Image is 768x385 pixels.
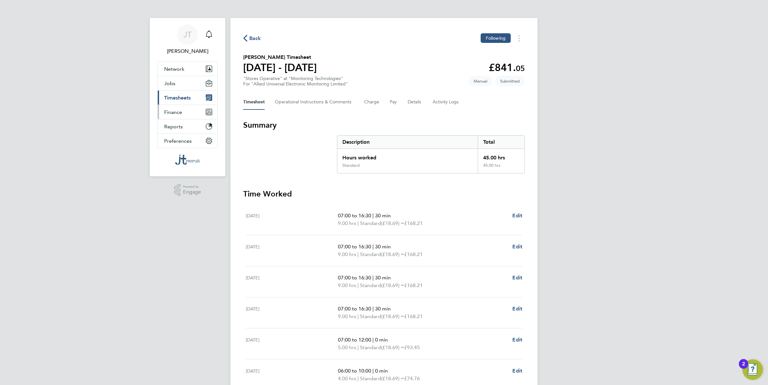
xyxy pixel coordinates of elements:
[158,134,217,148] button: Preferences
[512,368,522,374] span: Edit
[357,220,359,226] span: |
[512,305,522,313] a: Edit
[512,275,522,281] span: Edit
[243,34,261,42] button: Back
[375,337,388,343] span: 0 min
[157,155,218,165] a: Go to home page
[164,66,184,72] span: Network
[404,375,420,381] span: £74.76
[338,368,371,374] span: 06:00 to 10:00
[357,251,359,257] span: |
[372,306,374,312] span: |
[338,275,371,281] span: 07:00 to 16:30
[742,364,745,372] div: 2
[338,220,356,226] span: 9.00 hrs
[495,76,525,86] span: This timesheet is Submitted.
[158,105,217,119] button: Finance
[183,30,192,39] span: JT
[512,336,522,344] a: Edit
[157,47,218,55] span: Jon Thompson
[338,344,356,350] span: 5.00 hrs
[246,336,338,351] div: [DATE]
[512,274,522,282] a: Edit
[375,275,391,281] span: 30 min
[512,367,522,375] a: Edit
[364,94,380,110] button: Charge
[372,244,374,250] span: |
[338,313,356,319] span: 9.00 hrs
[150,18,225,176] nav: Main navigation
[478,163,524,173] div: 45.00 hrs
[157,24,218,55] a: JT[PERSON_NAME]
[481,33,511,43] button: Following
[381,375,404,381] span: (£18.69) =
[164,109,182,115] span: Finance
[372,337,374,343] span: |
[381,251,404,257] span: (£18.69) =
[512,244,522,250] span: Edit
[512,306,522,312] span: Edit
[375,213,391,219] span: 30 min
[512,337,522,343] span: Edit
[243,81,348,87] div: For "Allied Universal Electronic Monitoring Limited"
[164,138,192,144] span: Preferences
[512,243,522,251] a: Edit
[381,220,404,226] span: (£18.69) =
[372,368,374,374] span: |
[360,282,381,289] span: Standard
[375,244,391,250] span: 30 min
[174,184,201,196] a: Powered byEngage
[246,367,338,382] div: [DATE]
[375,306,391,312] span: 30 min
[360,375,381,382] span: Standard
[243,76,348,87] div: "Stores Operative" at "Monitoring Technologies"
[375,368,388,374] span: 0 min
[516,64,525,73] span: 05
[175,155,200,165] img: jtrecruit-logo-retina.png
[357,375,359,381] span: |
[360,313,381,320] span: Standard
[338,251,356,257] span: 9.00 hrs
[404,282,423,288] span: £168.21
[183,189,201,195] span: Engage
[164,95,191,101] span: Timesheets
[381,344,404,350] span: (£18.69) =
[338,337,371,343] span: 07:00 to 12:00
[275,94,354,110] button: Operational Instructions & Comments
[338,282,356,288] span: 9.00 hrs
[158,76,217,90] button: Jobs
[357,344,359,350] span: |
[489,61,525,74] app-decimal: £841.
[357,282,359,288] span: |
[381,282,404,288] span: (£18.69) =
[183,184,201,189] span: Powered by
[164,80,175,86] span: Jobs
[338,306,371,312] span: 07:00 to 16:30
[246,274,338,289] div: [DATE]
[246,305,338,320] div: [DATE]
[478,136,524,148] div: Total
[337,149,478,163] div: Hours worked
[360,251,381,258] span: Standard
[742,359,763,380] button: Open Resource Center, 2 new notifications
[158,119,217,133] button: Reports
[342,163,360,168] div: Standard
[404,251,423,257] span: £168.21
[246,243,338,258] div: [DATE]
[408,94,422,110] button: Details
[372,275,374,281] span: |
[404,220,423,226] span: £168.21
[433,94,460,110] button: Activity Logs
[158,62,217,76] button: Network
[357,313,359,319] span: |
[249,35,261,42] span: Back
[468,76,492,86] span: This timesheet was manually created.
[338,213,371,219] span: 07:00 to 16:30
[512,212,522,220] a: Edit
[513,33,525,43] button: Timesheets Menu
[404,344,420,350] span: £93.45
[337,135,525,173] div: Summary
[381,313,404,319] span: (£18.69) =
[164,124,183,130] span: Reports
